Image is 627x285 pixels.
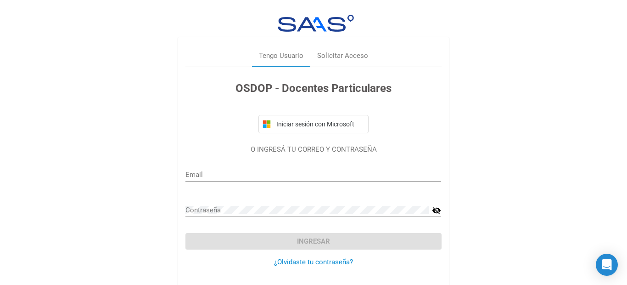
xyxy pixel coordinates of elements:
[297,237,330,245] span: Ingresar
[596,254,618,276] div: Open Intercom Messenger
[259,51,303,61] div: Tengo Usuario
[274,120,364,128] span: Iniciar sesión con Microsoft
[274,258,353,266] a: ¿Olvidaste tu contraseña?
[185,233,441,250] button: Ingresar
[432,205,441,216] mat-icon: visibility_off
[317,51,368,61] div: Solicitar Acceso
[185,80,441,97] h3: OSDOP - Docentes Particulares
[185,144,441,155] p: O INGRESÁ TU CORREO Y CONTRASEÑA
[258,115,369,133] button: Iniciar sesión con Microsoft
